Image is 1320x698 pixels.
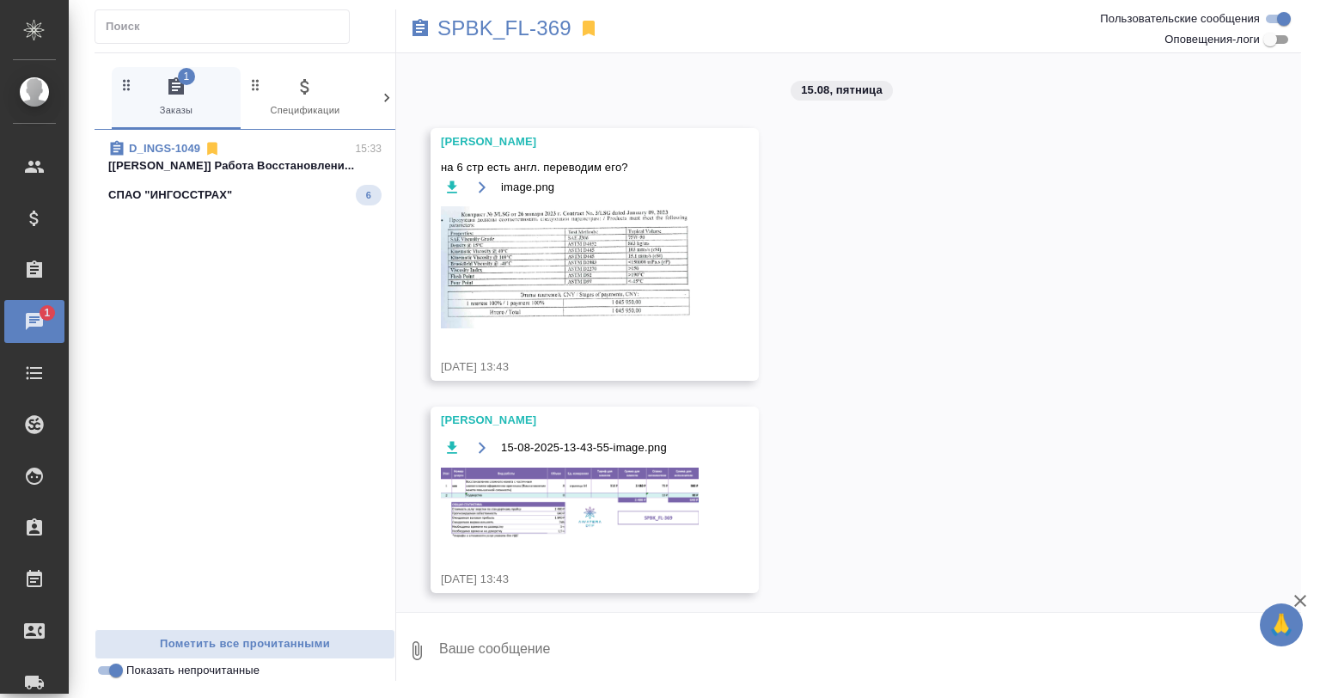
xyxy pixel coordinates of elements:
div: [DATE] 13:43 [441,571,699,588]
button: Пометить все прочитанными [95,629,395,659]
a: SPBK_FL-369 [437,20,571,37]
span: 15-08-2025-13-43-55-image.png [501,439,667,456]
p: [[PERSON_NAME]] Работа Восстановлени... [108,157,382,174]
span: Заказы [119,77,234,119]
span: Пользовательские сообщения [1100,10,1260,28]
span: Спецификации [247,77,363,119]
img: image.png [441,206,699,328]
span: Клиенты [376,77,492,119]
img: 15-08-2025-13-43-55-image.png [441,468,699,541]
span: 1 [178,68,195,85]
svg: Отписаться [204,140,221,157]
p: 15:33 [355,140,382,157]
svg: Зажми и перетащи, чтобы поменять порядок вкладок [119,77,135,93]
div: [PERSON_NAME] [441,412,699,429]
span: Пометить все прочитанными [104,634,386,654]
button: 🙏 [1260,603,1303,646]
button: Скачать [441,438,462,459]
div: [DATE] 13:43 [441,358,699,376]
div: [PERSON_NAME] [441,133,699,150]
span: Показать непрочитанные [126,662,260,679]
div: D_INGS-104915:33[[PERSON_NAME]] Работа Восстановлени...СПАО "ИНГОССТРАХ"6 [95,130,395,216]
span: image.png [501,179,554,196]
input: Поиск [106,15,349,39]
span: 1 [34,304,60,321]
span: 🙏 [1267,607,1296,643]
a: 1 [4,300,64,343]
span: Оповещения-логи [1164,31,1260,48]
p: СПАО "ИНГОССТРАХ" [108,187,232,204]
svg: Зажми и перетащи, чтобы поменять порядок вкладок [376,77,393,93]
p: 15.08, пятница [801,82,883,99]
button: Скачать [441,176,462,198]
svg: Зажми и перетащи, чтобы поменять порядок вкладок [247,77,264,93]
span: 6 [356,187,382,204]
button: Открыть на драйве [471,438,492,459]
button: Открыть на драйве [471,176,492,198]
span: на 6 стр есть англ. переводим его? [441,159,699,176]
a: D_INGS-1049 [129,142,200,155]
